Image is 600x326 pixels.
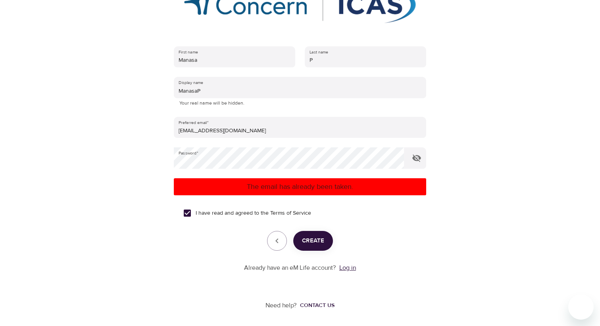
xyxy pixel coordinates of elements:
[339,264,356,272] a: Log in
[302,236,324,246] span: Create
[265,301,297,310] p: Need help?
[196,209,311,217] span: I have read and agreed to the
[297,301,335,309] a: Contact us
[300,301,335,309] div: Contact us
[244,263,336,273] p: Already have an eM Life account?
[270,209,311,217] a: Terms of Service
[293,231,333,251] button: Create
[568,294,594,320] iframe: Button to launch messaging window
[179,99,421,107] p: Your real name will be hidden.
[177,181,423,192] p: The email has already been taken.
